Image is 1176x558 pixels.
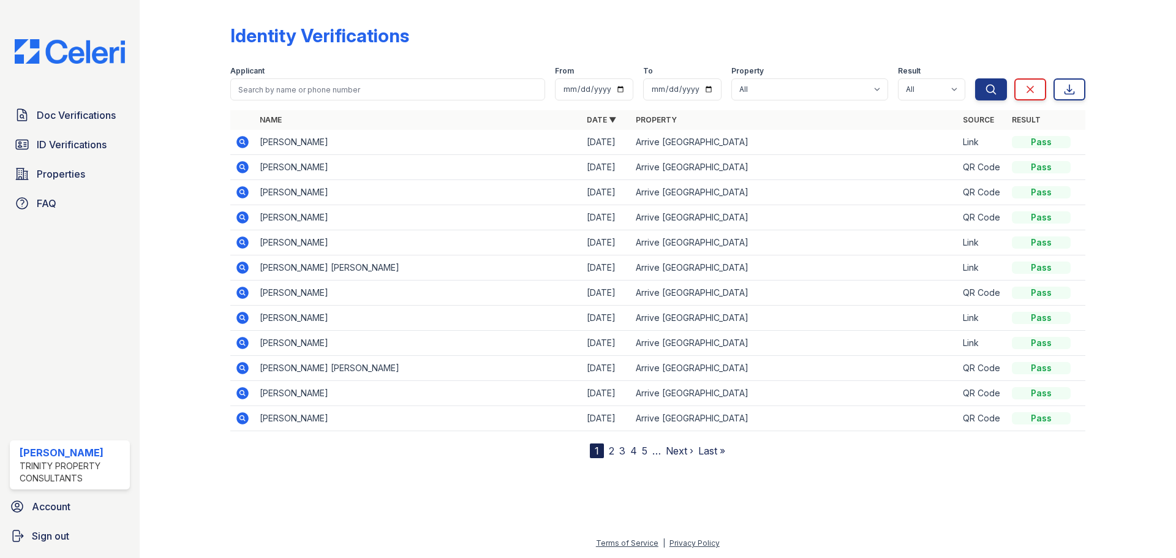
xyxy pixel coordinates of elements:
a: 2 [609,445,614,457]
td: Arrive [GEOGRAPHIC_DATA] [631,281,958,306]
td: [DATE] [582,306,631,331]
td: Arrive [GEOGRAPHIC_DATA] [631,381,958,406]
td: [DATE] [582,230,631,255]
td: [PERSON_NAME] [255,281,582,306]
td: [PERSON_NAME] [255,130,582,155]
a: Doc Verifications [10,103,130,127]
label: From [555,66,574,76]
td: QR Code [958,205,1007,230]
td: Arrive [GEOGRAPHIC_DATA] [631,155,958,180]
td: [PERSON_NAME] [255,306,582,331]
td: [DATE] [582,281,631,306]
span: Account [32,499,70,514]
td: [PERSON_NAME] [255,331,582,356]
td: Arrive [GEOGRAPHIC_DATA] [631,331,958,356]
td: Link [958,255,1007,281]
div: Pass [1012,412,1071,424]
td: QR Code [958,356,1007,381]
a: Result [1012,115,1041,124]
a: Name [260,115,282,124]
td: [PERSON_NAME] [PERSON_NAME] [255,356,582,381]
a: Last » [698,445,725,457]
span: Properties [37,167,85,181]
td: Arrive [GEOGRAPHIC_DATA] [631,130,958,155]
label: Applicant [230,66,265,76]
span: FAQ [37,196,56,211]
label: Property [731,66,764,76]
div: Pass [1012,312,1071,324]
a: Date ▼ [587,115,616,124]
div: Pass [1012,287,1071,299]
td: [DATE] [582,356,631,381]
td: [DATE] [582,155,631,180]
a: Next › [666,445,693,457]
div: Pass [1012,362,1071,374]
td: [DATE] [582,205,631,230]
td: Arrive [GEOGRAPHIC_DATA] [631,205,958,230]
td: [DATE] [582,381,631,406]
div: Pass [1012,161,1071,173]
div: Identity Verifications [230,25,409,47]
span: … [652,443,661,458]
td: Arrive [GEOGRAPHIC_DATA] [631,230,958,255]
td: [DATE] [582,331,631,356]
input: Search by name or phone number [230,78,545,100]
a: FAQ [10,191,130,216]
div: Pass [1012,236,1071,249]
a: 3 [619,445,625,457]
label: Result [898,66,921,76]
a: Sign out [5,524,135,548]
span: Sign out [32,529,69,543]
a: 5 [642,445,647,457]
td: [DATE] [582,130,631,155]
div: Trinity Property Consultants [20,460,125,484]
td: [PERSON_NAME] [255,406,582,431]
img: CE_Logo_Blue-a8612792a0a2168367f1c8372b55b34899dd931a85d93a1a3d3e32e68fde9ad4.png [5,39,135,64]
span: ID Verifications [37,137,107,152]
td: [DATE] [582,406,631,431]
div: Pass [1012,337,1071,349]
a: Privacy Policy [669,538,720,548]
a: Properties [10,162,130,186]
span: Doc Verifications [37,108,116,123]
td: QR Code [958,381,1007,406]
td: Arrive [GEOGRAPHIC_DATA] [631,255,958,281]
div: 1 [590,443,604,458]
div: Pass [1012,387,1071,399]
td: Link [958,331,1007,356]
td: [PERSON_NAME] [255,205,582,230]
a: Terms of Service [596,538,658,548]
td: [PERSON_NAME] [255,180,582,205]
div: [PERSON_NAME] [20,445,125,460]
div: Pass [1012,262,1071,274]
td: QR Code [958,180,1007,205]
td: Arrive [GEOGRAPHIC_DATA] [631,306,958,331]
td: Link [958,230,1007,255]
td: [PERSON_NAME] [255,381,582,406]
a: ID Verifications [10,132,130,157]
div: Pass [1012,136,1071,148]
td: Arrive [GEOGRAPHIC_DATA] [631,180,958,205]
td: Arrive [GEOGRAPHIC_DATA] [631,356,958,381]
td: QR Code [958,406,1007,431]
a: Property [636,115,677,124]
div: | [663,538,665,548]
td: QR Code [958,281,1007,306]
td: [PERSON_NAME] [255,155,582,180]
td: [PERSON_NAME] [PERSON_NAME] [255,255,582,281]
a: Source [963,115,994,124]
td: Link [958,306,1007,331]
div: Pass [1012,186,1071,198]
td: [DATE] [582,255,631,281]
div: Pass [1012,211,1071,224]
td: [DATE] [582,180,631,205]
td: Link [958,130,1007,155]
a: 4 [630,445,637,457]
td: [PERSON_NAME] [255,230,582,255]
label: To [643,66,653,76]
a: Account [5,494,135,519]
td: Arrive [GEOGRAPHIC_DATA] [631,406,958,431]
td: QR Code [958,155,1007,180]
